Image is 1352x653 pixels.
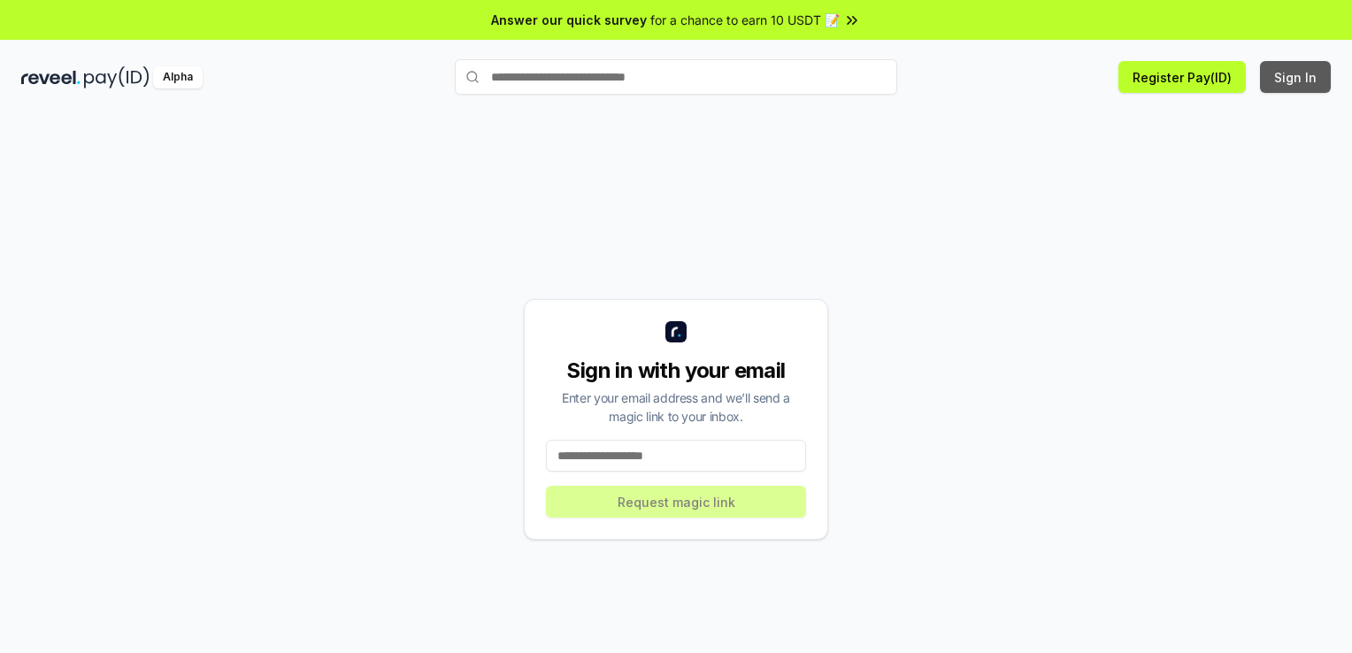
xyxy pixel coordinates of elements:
[546,388,806,426] div: Enter your email address and we’ll send a magic link to your inbox.
[650,11,840,29] span: for a chance to earn 10 USDT 📝
[153,66,203,88] div: Alpha
[546,357,806,385] div: Sign in with your email
[665,321,687,342] img: logo_small
[491,11,647,29] span: Answer our quick survey
[21,66,81,88] img: reveel_dark
[1260,61,1331,93] button: Sign In
[1118,61,1246,93] button: Register Pay(ID)
[84,66,150,88] img: pay_id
